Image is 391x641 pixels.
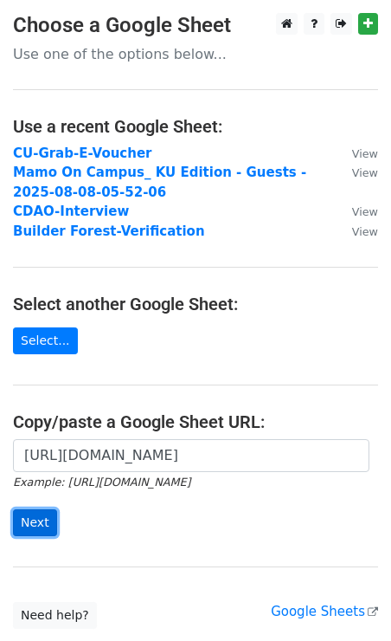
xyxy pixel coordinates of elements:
a: Select... [13,327,78,354]
a: Need help? [13,602,97,629]
small: View [352,147,378,160]
h4: Select another Google Sheet: [13,294,378,314]
a: Builder Forest-Verification [13,223,205,239]
a: Google Sheets [271,604,378,619]
h4: Use a recent Google Sheet: [13,116,378,137]
p: Use one of the options below... [13,45,378,63]
input: Paste your Google Sheet URL here [13,439,369,472]
small: View [352,205,378,218]
a: Mamo On Campus_ KU Edition - Guests - 2025-08-08-05-52-06 [13,165,306,200]
small: View [352,166,378,179]
a: CU-Grab-E-Voucher [13,146,152,161]
iframe: Chat Widget [304,558,391,641]
a: CDAO-Interview [13,204,129,219]
h3: Choose a Google Sheet [13,13,378,38]
small: Example: [URL][DOMAIN_NAME] [13,476,190,489]
a: View [335,204,378,219]
a: View [335,223,378,239]
a: View [335,165,378,180]
input: Next [13,509,57,536]
h4: Copy/paste a Google Sheet URL: [13,411,378,432]
a: View [335,146,378,161]
small: View [352,225,378,238]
